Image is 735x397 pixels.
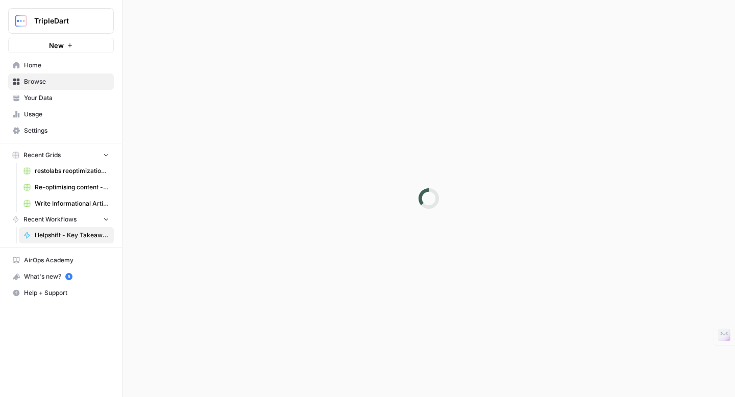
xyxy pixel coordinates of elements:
a: AirOps Academy [8,252,114,268]
span: Your Data [24,93,109,103]
text: 5 [67,274,70,279]
div: What's new? [9,269,113,284]
span: Recent Workflows [23,215,77,224]
span: TripleDart [34,16,96,26]
span: restolabs reoptimizations aug [35,166,109,176]
a: Helpshift - Key Takeaways [19,227,114,243]
a: Usage [8,106,114,122]
span: Recent Grids [23,151,61,160]
span: Browse [24,77,109,86]
button: Workspace: TripleDart [8,8,114,34]
a: Write Informational Article [19,195,114,212]
span: AirOps Academy [24,256,109,265]
span: Helpshift - Key Takeaways [35,231,109,240]
span: Usage [24,110,109,119]
a: restolabs reoptimizations aug [19,163,114,179]
span: Settings [24,126,109,135]
a: Your Data [8,90,114,106]
span: New [49,40,64,51]
img: TripleDart Logo [12,12,30,30]
button: Recent Workflows [8,212,114,227]
a: 5 [65,273,72,280]
span: Re-optimising content - revenuegrid Grid [35,183,109,192]
button: Recent Grids [8,147,114,163]
span: Home [24,61,109,70]
button: Help + Support [8,285,114,301]
a: Settings [8,122,114,139]
span: Write Informational Article [35,199,109,208]
button: New [8,38,114,53]
button: What's new? 5 [8,268,114,285]
a: Home [8,57,114,73]
a: Re-optimising content - revenuegrid Grid [19,179,114,195]
a: Browse [8,73,114,90]
span: Help + Support [24,288,109,297]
